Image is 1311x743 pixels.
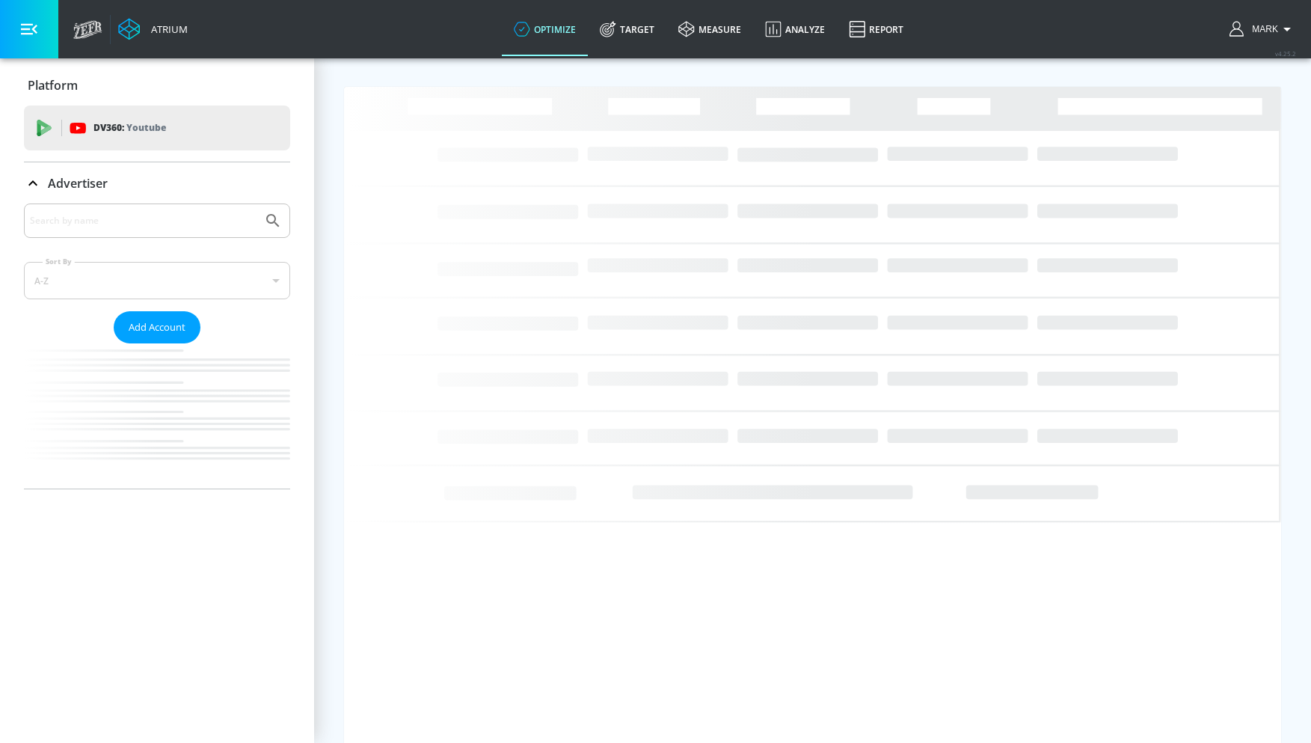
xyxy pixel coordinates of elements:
button: Mark [1229,20,1296,38]
div: A-Z [24,262,290,299]
button: Add Account [114,311,200,343]
div: Advertiser [24,162,290,204]
p: Youtube [126,120,166,135]
span: login as: mark.kawakami@zefr.com [1246,24,1278,34]
div: Atrium [145,22,188,36]
p: Advertiser [48,175,108,192]
div: Platform [24,64,290,106]
a: Atrium [118,18,188,40]
span: v 4.25.2 [1275,49,1296,58]
a: Report [837,2,915,56]
div: Advertiser [24,204,290,489]
div: DV360: Youtube [24,106,290,150]
p: Platform [28,77,78,94]
input: Search by name [30,211,257,230]
a: optimize [502,2,588,56]
span: Add Account [129,319,185,336]
p: DV360: [93,120,166,136]
a: measure [666,2,753,56]
nav: list of Advertiser [24,343,290,489]
label: Sort By [43,257,75,266]
a: Analyze [753,2,837,56]
a: Target [588,2,666,56]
